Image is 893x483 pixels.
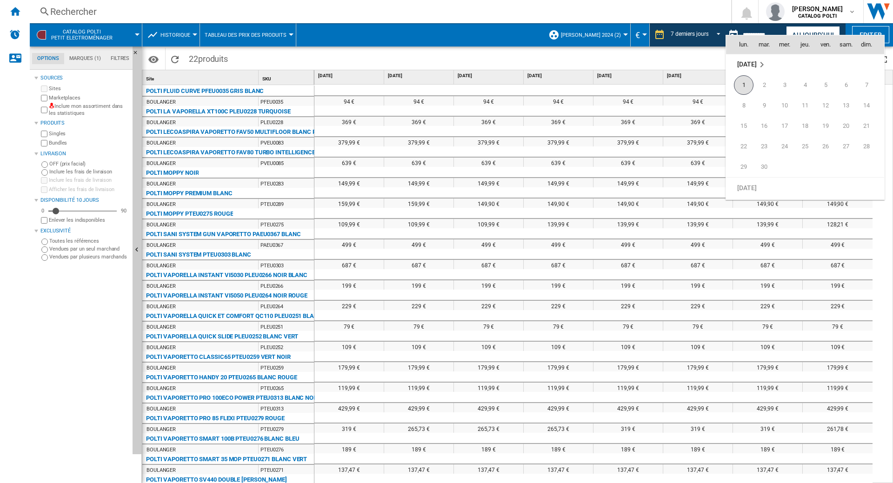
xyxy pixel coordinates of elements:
[726,35,884,199] md-calendar: Calendar
[774,75,795,95] td: Wednesday September 3 2025
[726,75,884,95] tr: Week 1
[856,35,884,54] th: dim.
[737,184,756,192] span: [DATE]
[726,35,754,54] th: lun.
[795,116,815,136] td: Thursday September 18 2025
[815,75,836,95] td: Friday September 5 2025
[726,157,884,178] tr: Week 5
[774,95,795,116] td: Wednesday September 10 2025
[726,95,754,116] td: Monday September 8 2025
[726,95,884,116] tr: Week 2
[836,136,856,157] td: Saturday September 27 2025
[726,116,884,136] tr: Week 3
[734,75,753,95] span: 1
[836,95,856,116] td: Saturday September 13 2025
[754,35,774,54] th: mar.
[726,136,884,157] tr: Week 4
[795,35,815,54] th: jeu.
[737,60,756,68] span: [DATE]
[856,95,884,116] td: Sunday September 14 2025
[754,136,774,157] td: Tuesday September 23 2025
[836,116,856,136] td: Saturday September 20 2025
[726,136,754,157] td: Monday September 22 2025
[726,54,884,75] tr: Week undefined
[726,178,884,198] tr: Week undefined
[754,116,774,136] td: Tuesday September 16 2025
[726,157,754,178] td: Monday September 29 2025
[726,75,754,95] td: Monday September 1 2025
[754,157,774,178] td: Tuesday September 30 2025
[726,116,754,136] td: Monday September 15 2025
[856,116,884,136] td: Sunday September 21 2025
[815,116,836,136] td: Friday September 19 2025
[815,95,836,116] td: Friday September 12 2025
[795,136,815,157] td: Thursday September 25 2025
[754,95,774,116] td: Tuesday September 9 2025
[856,136,884,157] td: Sunday September 28 2025
[795,75,815,95] td: Thursday September 4 2025
[726,54,884,75] td: September 2025
[774,116,795,136] td: Wednesday September 17 2025
[795,95,815,116] td: Thursday September 11 2025
[774,136,795,157] td: Wednesday September 24 2025
[774,35,795,54] th: mer.
[815,35,836,54] th: ven.
[836,35,856,54] th: sam.
[836,75,856,95] td: Saturday September 6 2025
[754,75,774,95] td: Tuesday September 2 2025
[856,75,884,95] td: Sunday September 7 2025
[815,136,836,157] td: Friday September 26 2025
